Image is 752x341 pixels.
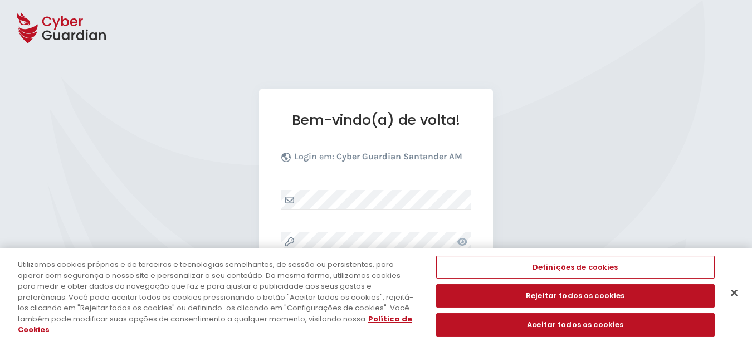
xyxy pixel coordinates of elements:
[281,111,471,129] h1: Bem-vindo(a) de volta!
[294,151,462,168] p: Login em:
[436,313,715,337] button: Aceitar todos os cookies
[18,314,412,335] a: Mais informações sobre a sua privacidade, abre em uma nova guia
[722,280,746,305] button: Fechar
[336,151,462,162] b: Cyber Guardian Santander AM
[436,256,715,279] button: Definições de cookies, Abre a caixa de diálogo do centro de preferências
[436,284,715,308] button: Rejeitar todos os cookies
[18,259,414,335] div: Utilizamos cookies próprios e de terceiros e tecnologias semelhantes, de sessão ou persistentes, ...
